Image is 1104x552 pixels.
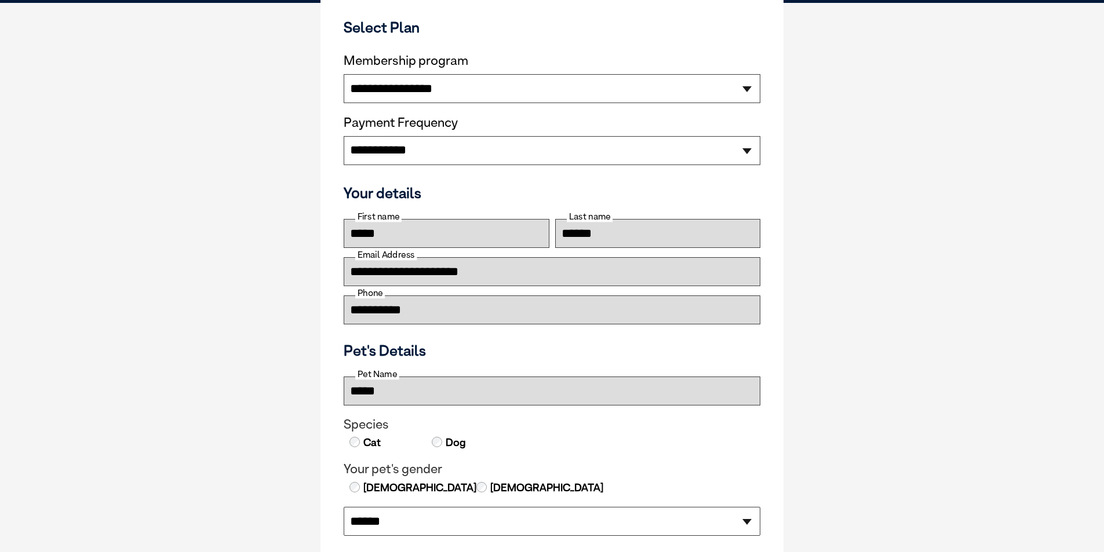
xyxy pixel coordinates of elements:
h3: Pet's Details [339,342,765,359]
label: Last name [567,211,613,222]
label: Phone [355,288,385,298]
legend: Your pet's gender [344,462,760,477]
h3: Your details [344,184,760,202]
label: First name [355,211,402,222]
label: Payment Frequency [344,115,458,130]
h3: Select Plan [344,19,760,36]
legend: Species [344,417,760,432]
label: Membership program [344,53,760,68]
label: Email Address [355,250,417,260]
